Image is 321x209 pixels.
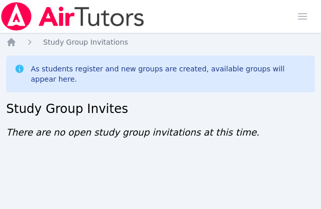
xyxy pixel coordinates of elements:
h2: Study Group Invites [6,101,315,117]
a: Study Group Invitations [43,37,128,47]
span: There are no open study group invitations at this time. [6,127,259,138]
nav: Breadcrumb [6,37,315,47]
div: As students register and new groups are created, available groups will appear here. [31,64,307,84]
span: Study Group Invitations [43,38,128,46]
